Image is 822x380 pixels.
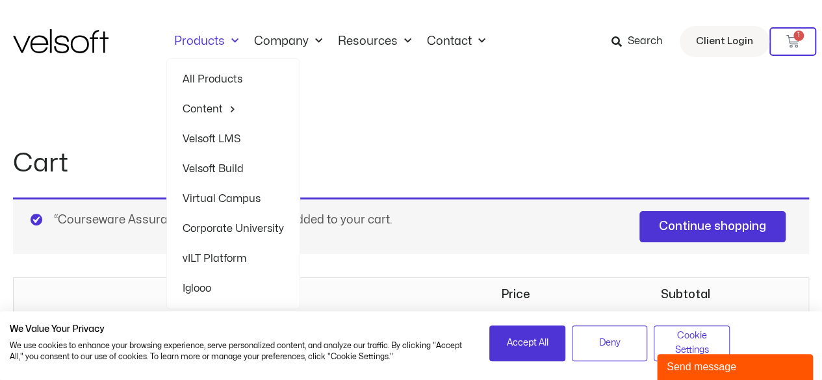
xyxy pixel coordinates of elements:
p: We use cookies to enhance your browsing experience, serve personalized content, and analyze our t... [10,340,470,362]
button: Deny all cookies [572,325,648,361]
th: Product [181,278,489,312]
span: 1 [793,31,804,41]
nav: Menu [166,34,493,49]
a: Velsoft LMS [183,124,284,154]
span: Deny [599,336,621,350]
a: Client Login [680,26,769,57]
span: Accept All [506,336,548,350]
span: Search [628,33,663,50]
a: All Products [183,64,284,94]
a: ContactMenu Toggle [419,34,493,49]
th: Price [489,278,649,312]
a: CompanyMenu Toggle [246,34,330,49]
a: ProductsMenu Toggle [166,34,246,49]
a: Velsoft Build [183,154,284,184]
img: Velsoft Training Materials [13,29,109,53]
h1: Cart [13,146,809,182]
a: Corporate University [183,214,284,244]
button: Adjust cookie preferences [654,325,730,361]
ul: ProductsMenu Toggle [166,58,300,309]
button: Accept all cookies [489,325,565,361]
iframe: chat widget [657,351,816,380]
a: ResourcesMenu Toggle [330,34,419,49]
a: Continue shopping [639,211,786,242]
a: Virtual Campus [183,184,284,214]
span: Client Login [696,33,753,50]
a: Search [611,31,672,53]
a: ContentMenu Toggle [183,94,284,124]
div: “Courseware Assurance – Basic” has been added to your cart. [13,197,809,254]
a: 1 [769,27,816,56]
h2: We Value Your Privacy [10,323,470,335]
th: Subtotal [649,278,808,312]
a: Iglooo [183,273,284,303]
span: Cookie Settings [662,329,721,358]
a: vILT Platform [183,244,284,273]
